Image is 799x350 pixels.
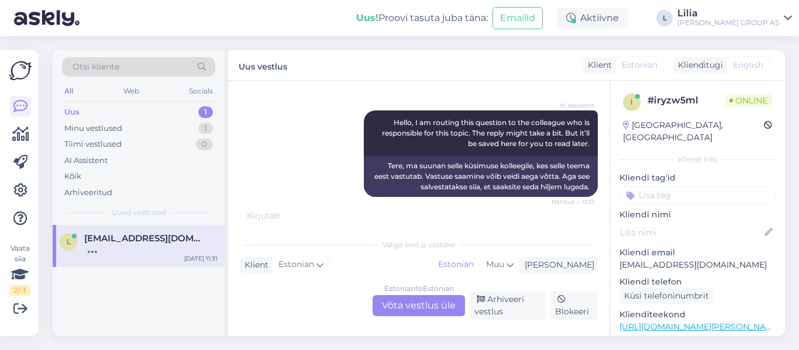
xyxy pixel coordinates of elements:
[550,197,594,206] span: Nähtud ✓ 11:31
[619,309,776,321] p: Klienditeekond
[64,138,122,150] div: Tiimi vestlused
[373,295,465,316] div: Võta vestlus üle
[64,123,122,134] div: Minu vestlused
[470,292,546,320] div: Arhiveeri vestlus
[84,233,206,244] span: londstone@gmail.com
[623,119,764,144] div: [GEOGRAPHIC_DATA], [GEOGRAPHIC_DATA]
[184,254,218,263] div: [DATE] 11:31
[648,93,725,108] div: # iryzw5ml
[619,172,776,184] p: Kliendi tag'id
[198,106,213,118] div: 1
[677,9,779,18] div: Lilia
[64,187,112,199] div: Arhiveeritud
[550,292,598,320] div: Blokeeri
[112,207,166,218] span: Uued vestlused
[656,10,673,26] div: L
[382,118,591,148] span: Hello, I am routing this question to the colleague who is responsible for this topic. The reply m...
[196,138,213,150] div: 0
[280,210,281,221] span: .
[187,84,215,99] div: Socials
[9,243,30,296] div: Vaata siia
[619,321,781,332] a: [URL][DOMAIN_NAME][PERSON_NAME]
[725,94,772,107] span: Online
[278,258,314,271] span: Estonian
[622,59,657,71] span: Estonian
[9,60,32,82] img: Askly Logo
[733,59,763,71] span: English
[198,123,213,134] div: 1
[631,98,633,106] span: i
[677,9,792,27] a: Lilia[PERSON_NAME] GROUP AS
[583,59,612,71] div: Klient
[619,288,714,304] div: Küsi telefoninumbrit
[239,57,287,73] label: Uus vestlus
[356,12,378,23] b: Uus!
[619,259,776,271] p: [EMAIL_ADDRESS][DOMAIN_NAME]
[9,285,30,296] div: 2 / 3
[64,155,108,167] div: AI Assistent
[673,59,723,71] div: Klienditugi
[557,8,628,29] div: Aktiivne
[677,18,779,27] div: [PERSON_NAME] GROUP AS
[619,154,776,165] div: Kliendi info
[121,84,142,99] div: Web
[620,226,762,239] input: Lisa nimi
[73,61,119,73] span: Otsi kliente
[384,283,454,294] div: Estonian to Estonian
[364,156,598,197] div: Tere, ma suunan selle küsimuse kolleegile, kes selle teema eest vastutab. Vastuse saamine võib ve...
[493,7,543,29] button: Emailid
[62,84,75,99] div: All
[240,210,598,222] div: Kirjutab
[64,106,80,118] div: Uus
[240,240,598,250] div: Valige keel ja vastake
[619,276,776,288] p: Kliendi telefon
[432,256,480,273] div: Estonian
[550,101,594,110] span: AI Assistent
[240,259,268,271] div: Klient
[619,186,776,204] input: Lisa tag
[520,259,594,271] div: [PERSON_NAME]
[356,11,488,25] div: Proovi tasuta juba täna:
[67,237,71,246] span: l
[486,259,504,269] span: Muu
[64,171,81,182] div: Kõik
[619,209,776,221] p: Kliendi nimi
[619,247,776,259] p: Kliendi email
